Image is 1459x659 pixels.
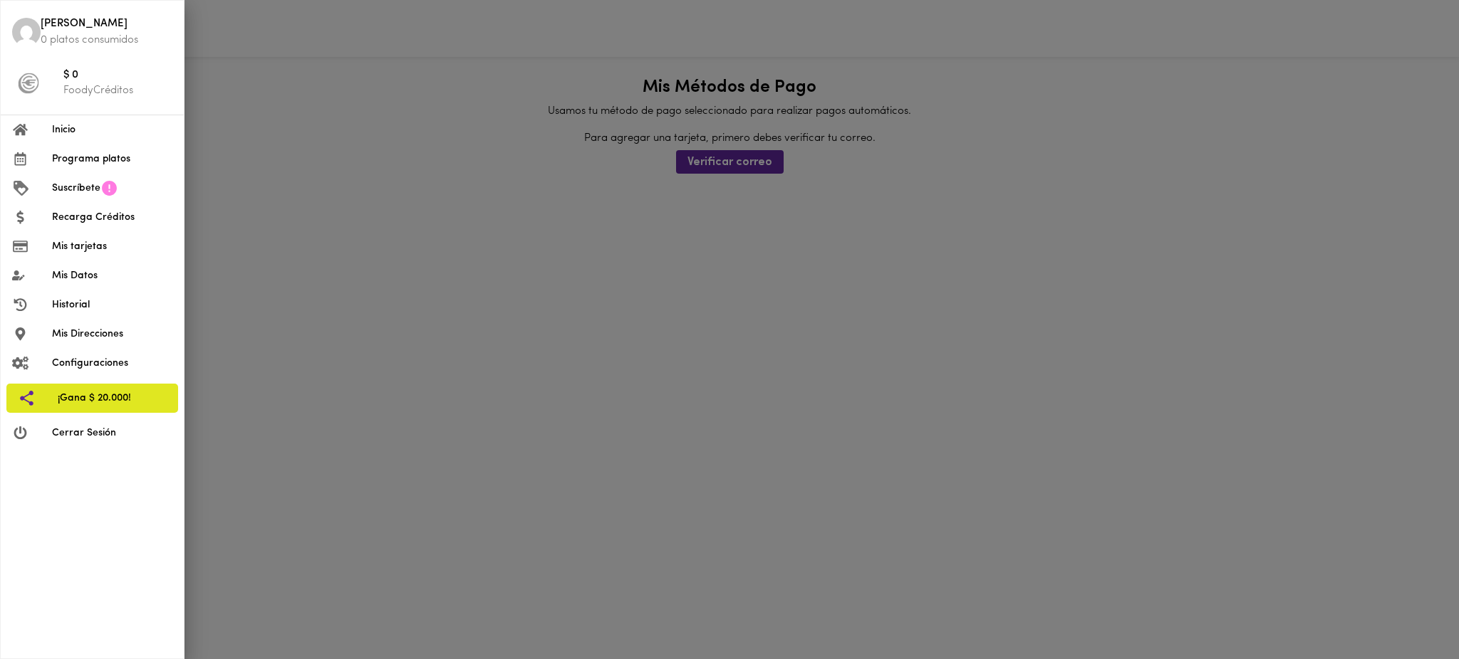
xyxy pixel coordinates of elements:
[41,16,172,33] span: [PERSON_NAME]
[52,239,172,254] span: Mis tarjetas
[52,356,172,371] span: Configuraciones
[52,327,172,342] span: Mis Direcciones
[52,426,172,441] span: Cerrar Sesión
[52,268,172,283] span: Mis Datos
[63,68,172,84] span: $ 0
[52,210,172,225] span: Recarga Créditos
[1376,576,1445,645] iframe: Messagebird Livechat Widget
[52,152,172,167] span: Programa platos
[52,122,172,137] span: Inicio
[52,297,172,312] span: Historial
[52,181,100,196] span: Suscríbete
[41,33,172,48] p: 0 platos consumidos
[58,391,167,406] span: ¡Gana $ 20.000!
[18,73,39,94] img: foody-creditos-black.png
[63,83,172,98] p: FoodyCréditos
